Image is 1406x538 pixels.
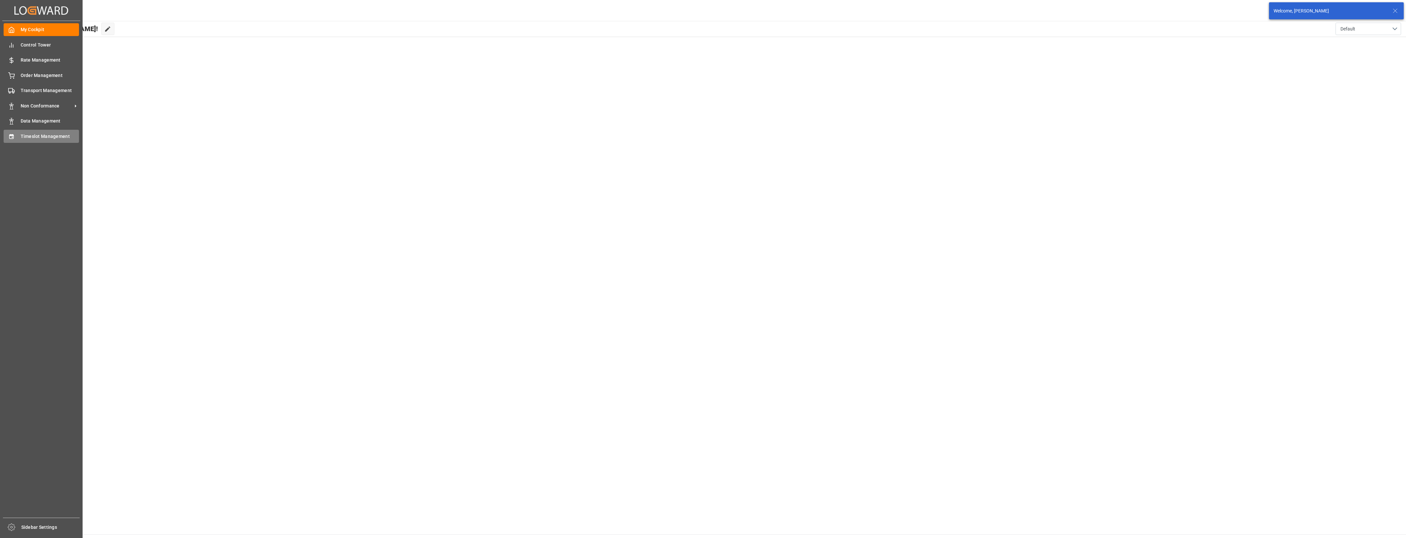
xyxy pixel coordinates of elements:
[21,72,79,79] span: Order Management
[21,524,80,531] span: Sidebar Settings
[28,23,98,35] span: Hello [PERSON_NAME]!
[4,84,79,97] a: Transport Management
[4,130,79,143] a: Timeslot Management
[21,103,72,109] span: Non Conformance
[21,42,79,48] span: Control Tower
[1336,23,1401,35] button: open menu
[4,54,79,67] a: Rate Management
[4,69,79,82] a: Order Management
[1274,8,1386,14] div: Welcome, [PERSON_NAME]
[4,115,79,127] a: Data Management
[21,87,79,94] span: Transport Management
[21,26,79,33] span: My Cockpit
[21,57,79,64] span: Rate Management
[21,133,79,140] span: Timeslot Management
[1340,26,1355,32] span: Default
[4,23,79,36] a: My Cockpit
[4,38,79,51] a: Control Tower
[21,118,79,125] span: Data Management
